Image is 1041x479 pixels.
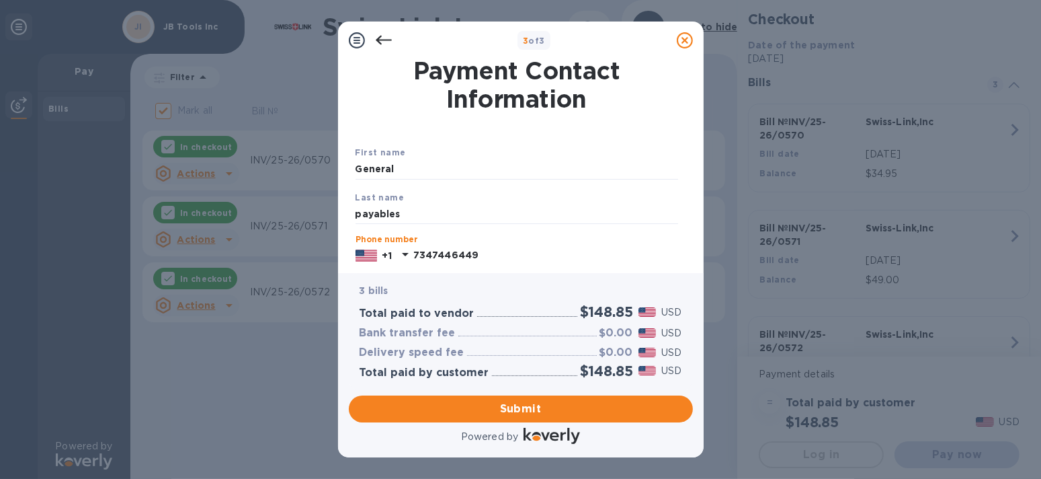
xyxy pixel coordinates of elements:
[356,147,406,157] b: First name
[360,401,682,417] span: Submit
[638,328,657,338] img: USD
[360,307,474,320] h3: Total paid to vendor
[360,285,388,296] b: 3 bills
[523,36,545,46] b: of 3
[356,159,678,180] input: Enter your first name
[356,57,678,113] h1: Payment Contact Information
[356,236,417,244] label: Phone number
[661,305,681,320] p: USD
[360,327,456,340] h3: Bank transfer fee
[413,246,678,266] input: Enter your phone number
[580,363,633,379] h2: $148.85
[599,346,633,359] h3: $0.00
[638,348,657,357] img: USD
[599,327,633,340] h3: $0.00
[524,428,580,444] img: Logo
[360,367,489,379] h3: Total paid by customer
[360,346,464,359] h3: Delivery speed fee
[661,346,681,360] p: USD
[349,396,693,422] button: Submit
[356,192,405,202] b: Last name
[661,326,681,340] p: USD
[382,249,392,262] p: +1
[523,36,528,46] span: 3
[638,366,657,375] img: USD
[580,303,633,320] h2: $148.85
[461,430,518,444] p: Powered by
[356,204,678,224] input: Enter your last name
[661,364,681,378] p: USD
[638,307,657,317] img: USD
[356,248,377,263] img: US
